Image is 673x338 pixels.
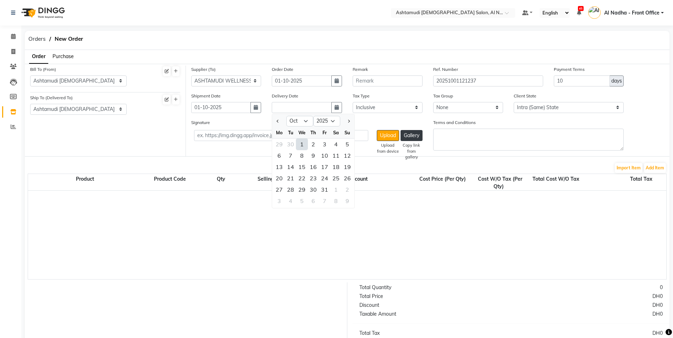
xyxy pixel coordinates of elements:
div: Sunday, October 19, 2025 [342,161,353,173]
div: Thursday, October 30, 2025 [308,184,319,195]
div: Product [28,175,142,190]
div: Wednesday, October 29, 2025 [296,184,308,195]
select: Select year [313,116,340,126]
input: Reference Number [433,75,544,86]
div: 26 [342,173,353,184]
div: Wednesday, October 15, 2025 [296,161,308,173]
label: Ref. Number [433,66,458,73]
div: Saturday, October 25, 2025 [330,173,342,184]
div: Wednesday, October 22, 2025 [296,173,308,184]
div: Sunday, October 26, 2025 [342,173,353,184]
div: Saturday, October 4, 2025 [330,139,342,150]
div: Sunday, October 5, 2025 [342,139,353,150]
div: DH0 [511,310,668,318]
div: 2 [342,184,353,195]
label: Bill To (From) [30,66,56,73]
div: 23 [308,173,319,184]
div: Monday, September 29, 2025 [274,139,285,150]
div: Tuesday, November 4, 2025 [285,195,296,207]
div: Total Tax [354,329,511,337]
button: Add Item [644,163,666,173]
div: Tu [285,127,296,138]
div: Thursday, October 16, 2025 [308,161,319,173]
div: Tuesday, October 7, 2025 [285,150,296,161]
button: Next month [346,116,352,127]
span: Al Nadha - Front Office [604,9,660,17]
div: 9 [342,195,353,207]
input: Remark [353,75,423,86]
div: Sunday, November 2, 2025 [342,184,353,195]
div: Friday, October 31, 2025 [319,184,330,195]
div: 4 [330,139,342,150]
span: 45 [578,6,584,11]
div: Discount [300,175,414,190]
div: Sunday, October 12, 2025 [342,150,353,161]
div: Upload from device [377,142,399,154]
div: Saturday, October 18, 2025 [330,161,342,173]
label: Supplier (To) [191,66,216,73]
div: 22 [296,173,308,184]
div: Th [308,127,319,138]
div: 14 [285,161,296,173]
div: 6 [274,150,285,161]
div: 11 [330,150,342,161]
div: DH0 [511,302,668,309]
div: 5 [342,139,353,150]
span: New Order [51,33,87,45]
div: Monday, October 6, 2025 [274,150,285,161]
div: 30 [308,184,319,195]
div: 13 [274,161,285,173]
div: 7 [285,150,296,161]
div: 29 [296,184,308,195]
label: Order Date [272,66,293,73]
div: 1 [330,184,342,195]
div: 1 [296,139,308,150]
div: Discount [354,302,511,309]
div: Saturday, November 1, 2025 [330,184,342,195]
div: Product Code [142,175,198,190]
div: 15 [296,161,308,173]
div: 16 [308,161,319,173]
div: Friday, October 17, 2025 [319,161,330,173]
div: Saturday, November 8, 2025 [330,195,342,207]
div: Wednesday, November 5, 2025 [296,195,308,207]
div: DH0 [511,293,668,300]
div: Tuesday, October 28, 2025 [285,184,296,195]
div: 6 [308,195,319,207]
div: Qty [198,175,244,190]
div: Sa [330,127,342,138]
div: 5 [296,195,308,207]
span: Order [32,53,45,60]
div: 30 [285,139,296,150]
div: Thursday, October 23, 2025 [308,173,319,184]
div: Fr [319,127,330,138]
label: Delivery Date [272,93,298,99]
div: Taxable Amount [354,310,511,318]
div: Friday, October 3, 2025 [319,139,330,150]
div: Wednesday, October 1, 2025 [296,139,308,150]
label: Shipment Date [191,93,221,99]
div: 0 [511,284,668,291]
div: Sunday, November 9, 2025 [342,195,353,207]
div: Friday, October 10, 2025 [319,150,330,161]
div: Thursday, November 6, 2025 [308,195,319,207]
div: Wednesday, October 8, 2025 [296,150,308,161]
div: Saturday, October 11, 2025 [330,150,342,161]
span: Orders [25,33,49,45]
div: 17 [319,161,330,173]
div: Tuesday, October 21, 2025 [285,173,296,184]
button: Import Item [615,163,642,173]
div: 8 [330,195,342,207]
label: Client State [514,93,536,99]
div: 3 [319,139,330,150]
div: Mo [274,127,285,138]
label: Terms and Conditions [433,119,476,126]
button: Previous month [275,116,281,127]
div: Monday, October 13, 2025 [274,161,285,173]
img: Al Nadha - Front Office [588,6,601,19]
div: Monday, October 27, 2025 [274,184,285,195]
div: 10 [319,150,330,161]
div: Su [342,127,353,138]
div: Thursday, October 2, 2025 [308,139,319,150]
div: Tuesday, September 30, 2025 [285,139,296,150]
